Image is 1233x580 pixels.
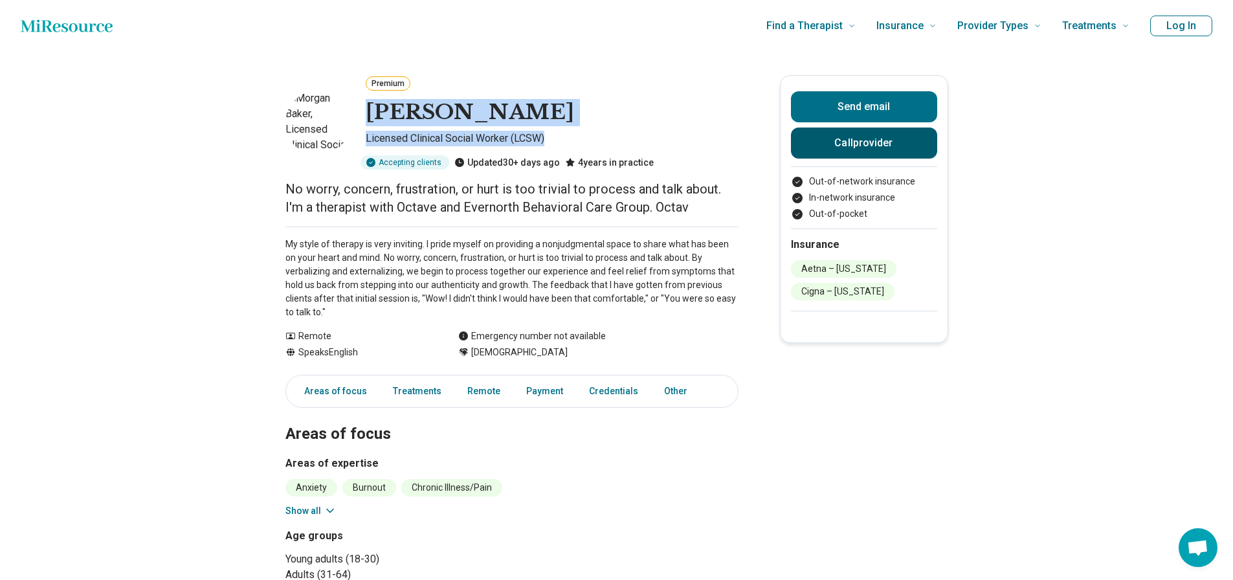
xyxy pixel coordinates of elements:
[876,17,924,35] span: Insurance
[791,191,937,205] li: In-network insurance
[285,456,739,471] h3: Areas of expertise
[791,175,937,188] li: Out-of-network insurance
[471,346,568,359] span: [DEMOGRAPHIC_DATA]
[454,155,560,170] div: Updated 30+ days ago
[791,283,894,300] li: Cigna – [US_STATE]
[458,329,606,343] div: Emergency number not available
[791,128,937,159] button: Callprovider
[285,180,739,216] p: No worry, concern, frustration, or hurt is too trivial to process and talk about. I'm a therapist...
[289,378,375,405] a: Areas of focus
[1062,17,1116,35] span: Treatments
[21,13,113,39] a: Home page
[285,392,739,445] h2: Areas of focus
[460,378,508,405] a: Remote
[791,175,937,221] ul: Payment options
[957,17,1028,35] span: Provider Types
[342,479,396,496] li: Burnout
[565,155,654,170] div: 4 years in practice
[366,131,739,150] p: Licensed Clinical Social Worker (LCSW)
[285,238,739,319] p: My style of therapy is very inviting. I pride myself on providing a nonjudgmental space to share ...
[285,346,432,359] div: Speaks English
[401,479,502,496] li: Chronic Illness/Pain
[366,76,410,91] button: Premium
[766,17,843,35] span: Find a Therapist
[366,99,574,126] h1: [PERSON_NAME]
[285,552,507,567] li: Young adults (18-30)
[581,378,646,405] a: Credentials
[1150,16,1212,36] button: Log In
[518,378,571,405] a: Payment
[285,479,337,496] li: Anxiety
[361,155,449,170] div: Accepting clients
[1179,528,1217,567] div: Open chat
[791,237,937,252] h2: Insurance
[791,207,937,221] li: Out-of-pocket
[285,504,337,518] button: Show all
[791,260,896,278] li: Aetna – [US_STATE]
[656,378,703,405] a: Other
[285,91,350,155] img: Morgan Baker, Licensed Clinical Social Worker (LCSW)
[385,378,449,405] a: Treatments
[285,329,432,343] div: Remote
[285,528,507,544] h3: Age groups
[791,91,937,122] button: Send email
